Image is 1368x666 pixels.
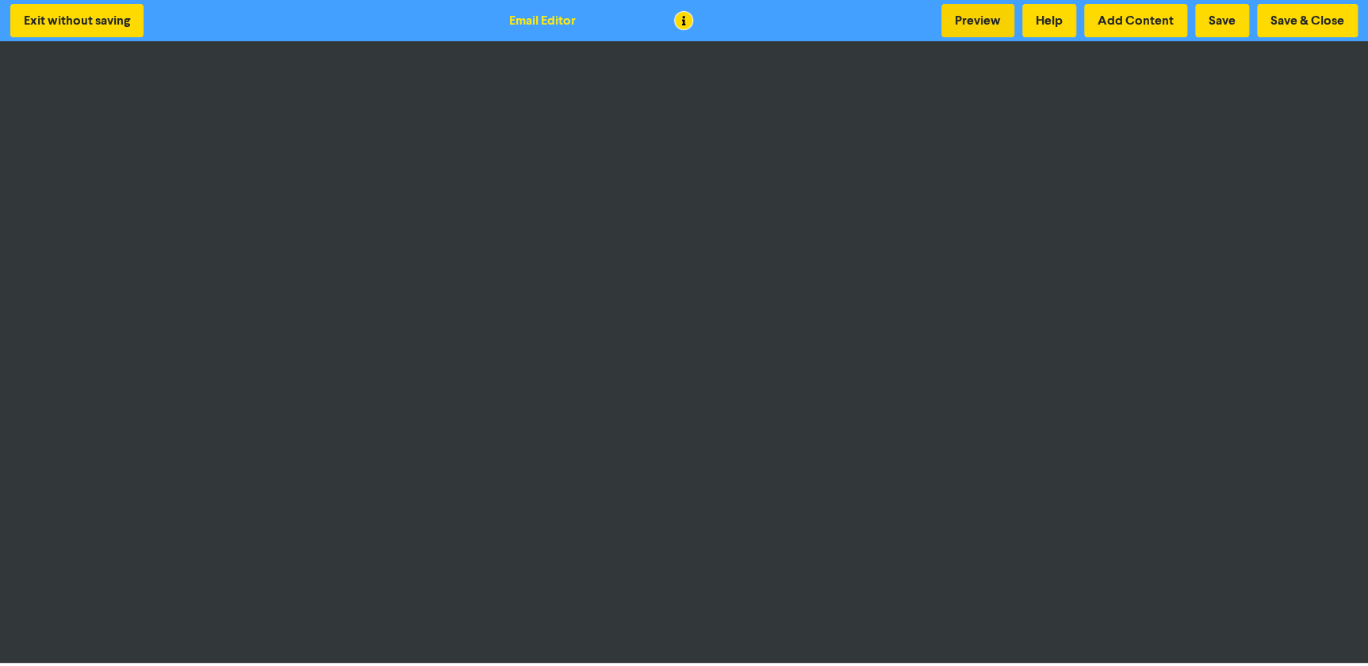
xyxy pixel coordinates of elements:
button: Preview [941,4,1014,37]
button: Save [1195,4,1249,37]
button: Exit without saving [10,4,144,37]
button: Add Content [1084,4,1187,37]
button: Help [1022,4,1076,37]
div: Email Editor [509,11,576,30]
button: Save & Close [1257,4,1358,37]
